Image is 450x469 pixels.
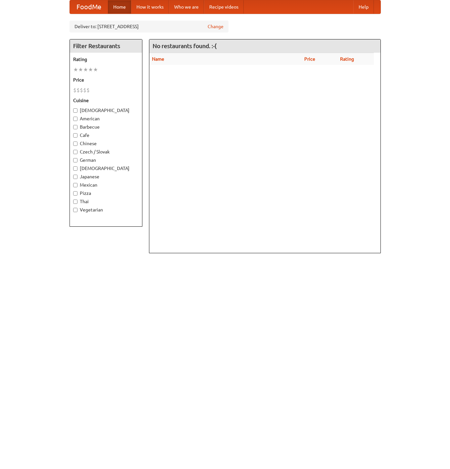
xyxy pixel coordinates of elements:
[304,56,315,62] a: Price
[76,87,80,94] li: $
[73,191,77,196] input: Pizza
[73,77,139,83] h5: Price
[73,183,77,187] input: Mexican
[73,142,77,146] input: Chinese
[73,166,77,171] input: [DEMOGRAPHIC_DATA]
[70,21,228,32] div: Deliver to: [STREET_ADDRESS]
[70,39,142,53] h4: Filter Restaurants
[73,208,77,212] input: Vegetarian
[340,56,354,62] a: Rating
[80,87,83,94] li: $
[73,140,139,147] label: Chinese
[353,0,374,14] a: Help
[73,107,139,114] label: [DEMOGRAPHIC_DATA]
[73,158,77,162] input: German
[73,200,77,204] input: Thai
[108,0,131,14] a: Home
[83,66,88,73] li: ★
[78,66,83,73] li: ★
[73,182,139,188] label: Mexican
[73,175,77,179] input: Japanese
[73,132,139,139] label: Cafe
[88,66,93,73] li: ★
[73,150,77,154] input: Czech / Slovak
[73,173,139,180] label: Japanese
[73,97,139,104] h5: Cuisine
[169,0,204,14] a: Who we are
[73,206,139,213] label: Vegetarian
[73,165,139,172] label: [DEMOGRAPHIC_DATA]
[83,87,86,94] li: $
[73,133,77,138] input: Cafe
[73,190,139,197] label: Pizza
[73,148,139,155] label: Czech / Slovak
[93,66,98,73] li: ★
[86,87,90,94] li: $
[73,87,76,94] li: $
[131,0,169,14] a: How it works
[70,0,108,14] a: FoodMe
[73,125,77,129] input: Barbecue
[73,198,139,205] label: Thai
[73,115,139,122] label: American
[73,66,78,73] li: ★
[204,0,244,14] a: Recipe videos
[73,108,77,113] input: [DEMOGRAPHIC_DATA]
[73,157,139,163] label: German
[153,43,217,49] ng-pluralize: No restaurants found. :-(
[73,124,139,130] label: Barbecue
[152,56,164,62] a: Name
[73,117,77,121] input: American
[208,23,224,30] a: Change
[73,56,139,63] h5: Rating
